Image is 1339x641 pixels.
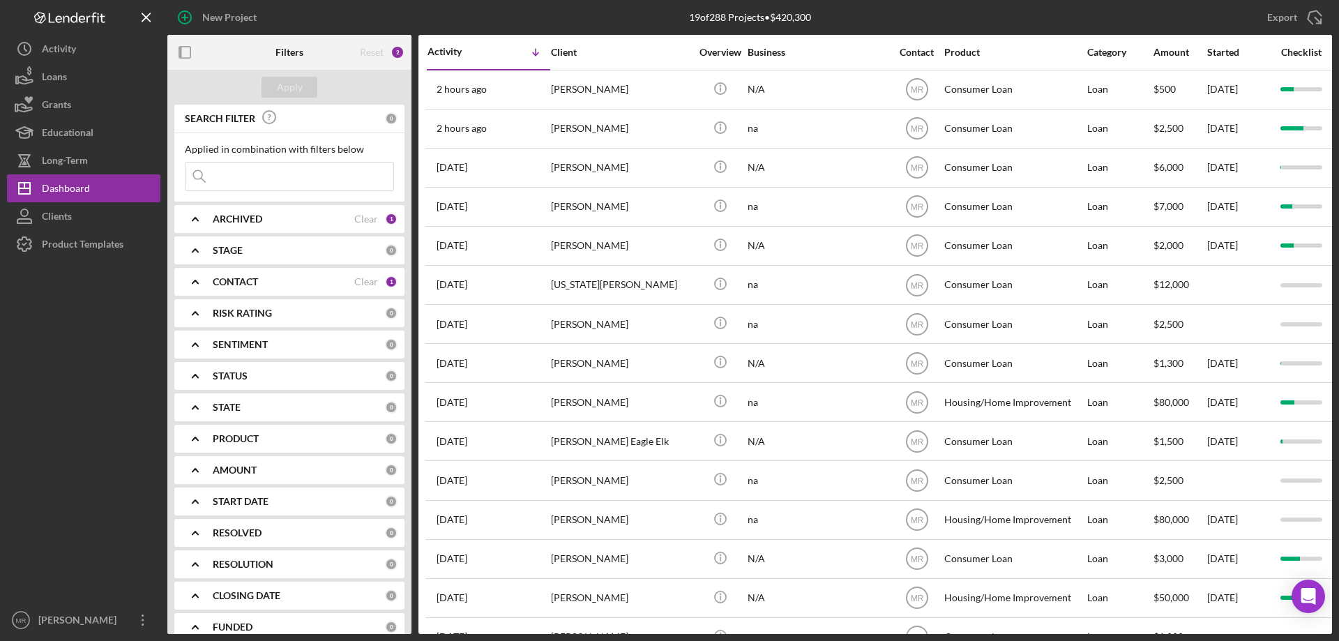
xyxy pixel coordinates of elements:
[7,63,160,91] button: Loans
[7,91,160,119] a: Grants
[944,423,1084,460] div: Consumer Loan
[213,527,262,538] b: RESOLVED
[551,423,690,460] div: [PERSON_NAME] Eagle Elk
[437,358,467,369] time: 2025-08-01 18:47
[1087,580,1152,617] div: Loan
[1087,188,1152,225] div: Loan
[748,149,887,186] div: N/A
[7,202,160,230] button: Clients
[1153,423,1206,460] div: $1,500
[437,436,467,447] time: 2025-07-22 21:19
[213,559,273,570] b: RESOLUTION
[944,227,1084,264] div: Consumer Loan
[551,462,690,499] div: [PERSON_NAME]
[385,370,398,382] div: 0
[1207,188,1270,225] div: [DATE]
[437,319,467,330] time: 2025-08-04 18:15
[437,240,467,251] time: 2025-08-07 15:01
[551,47,690,58] div: Client
[944,71,1084,108] div: Consumer Loan
[1153,462,1206,499] div: $2,500
[748,306,887,342] div: na
[385,112,398,125] div: 0
[1207,71,1270,108] div: [DATE]
[213,370,248,382] b: STATUS
[551,227,690,264] div: [PERSON_NAME]
[385,495,398,508] div: 0
[1207,227,1270,264] div: [DATE]
[385,589,398,602] div: 0
[910,476,923,486] text: MR
[213,276,258,287] b: CONTACT
[551,266,690,303] div: [US_STATE][PERSON_NAME]
[1087,306,1152,342] div: Loan
[944,149,1084,186] div: Consumer Loan
[1207,541,1270,578] div: [DATE]
[748,71,887,108] div: N/A
[1207,345,1270,382] div: [DATE]
[551,188,690,225] div: [PERSON_NAME]
[1087,502,1152,538] div: Loan
[748,462,887,499] div: na
[1153,266,1206,303] div: $12,000
[910,241,923,251] text: MR
[1207,47,1270,58] div: Started
[16,617,27,624] text: MR
[42,119,93,150] div: Educational
[7,174,160,202] button: Dashboard
[1153,227,1206,264] div: $2,000
[213,213,262,225] b: ARCHIVED
[167,3,271,31] button: New Project
[910,359,923,368] text: MR
[910,555,923,564] text: MR
[7,146,160,174] button: Long-Term
[385,558,398,571] div: 0
[1207,423,1270,460] div: [DATE]
[944,502,1084,538] div: Housing/Home Improvement
[551,345,690,382] div: [PERSON_NAME]
[1153,306,1206,342] div: $2,500
[428,46,489,57] div: Activity
[1267,3,1297,31] div: Export
[1153,502,1206,538] div: $80,000
[1153,345,1206,382] div: $1,300
[385,464,398,476] div: 0
[42,202,72,234] div: Clients
[213,308,272,319] b: RISK RATING
[910,124,923,134] text: MR
[748,47,887,58] div: Business
[551,306,690,342] div: [PERSON_NAME]
[1207,580,1270,617] div: [DATE]
[1292,580,1325,613] div: Open Intercom Messenger
[910,437,923,446] text: MR
[42,174,90,206] div: Dashboard
[910,594,923,603] text: MR
[213,402,241,413] b: STATE
[213,496,268,507] b: START DATE
[551,71,690,108] div: [PERSON_NAME]
[7,230,160,258] button: Product Templates
[551,110,690,147] div: [PERSON_NAME]
[42,230,123,262] div: Product Templates
[1087,47,1152,58] div: Category
[7,119,160,146] button: Educational
[1153,580,1206,617] div: $50,000
[385,621,398,633] div: 0
[385,213,398,225] div: 1
[551,149,690,186] div: [PERSON_NAME]
[360,47,384,58] div: Reset
[437,592,467,603] time: 2025-07-15 13:15
[35,606,126,638] div: [PERSON_NAME]
[1087,227,1152,264] div: Loan
[437,279,467,290] time: 2025-08-05 16:53
[1207,110,1270,147] div: [DATE]
[391,45,404,59] div: 2
[213,433,259,444] b: PRODUCT
[1153,110,1206,147] div: $2,500
[7,35,160,63] button: Activity
[944,266,1084,303] div: Consumer Loan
